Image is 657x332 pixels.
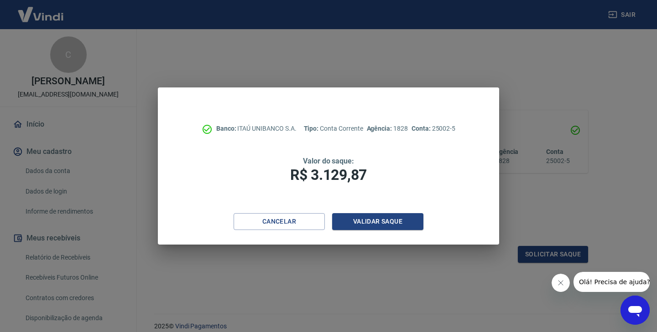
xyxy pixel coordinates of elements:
p: 25002-5 [412,124,455,133]
p: 1828 [367,124,408,133]
iframe: Fechar mensagem [552,274,570,292]
span: Olá! Precisa de ajuda? [5,6,77,14]
span: Banco: [216,125,238,132]
span: Agência: [367,125,394,132]
span: Conta: [412,125,432,132]
p: ITAÚ UNIBANCO S.A. [216,124,297,133]
button: Validar saque [332,213,423,230]
iframe: Mensagem da empresa [574,272,650,292]
p: Conta Corrente [304,124,363,133]
iframe: Botão para abrir a janela de mensagens [620,296,650,325]
span: Tipo: [304,125,320,132]
button: Cancelar [234,213,325,230]
span: Valor do saque: [303,157,354,165]
span: R$ 3.129,87 [290,166,367,184]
